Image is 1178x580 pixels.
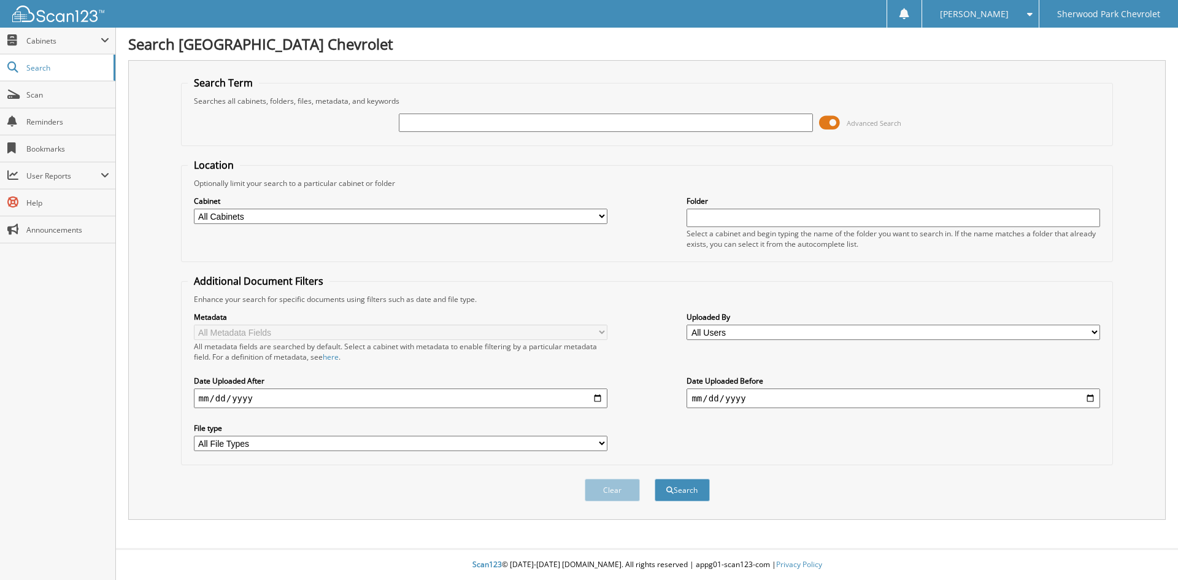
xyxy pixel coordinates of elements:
[655,479,710,501] button: Search
[687,376,1100,386] label: Date Uploaded Before
[323,352,339,362] a: here
[776,559,822,570] a: Privacy Policy
[188,158,240,172] legend: Location
[940,10,1009,18] span: [PERSON_NAME]
[472,559,502,570] span: Scan123
[585,479,640,501] button: Clear
[128,34,1166,54] h1: Search [GEOGRAPHIC_DATA] Chevrolet
[194,196,607,206] label: Cabinet
[687,389,1100,408] input: end
[188,294,1107,304] div: Enhance your search for specific documents using filters such as date and file type.
[194,341,607,362] div: All metadata fields are searched by default. Select a cabinet with metadata to enable filtering b...
[26,225,109,235] span: Announcements
[194,312,607,322] label: Metadata
[687,196,1100,206] label: Folder
[26,36,101,46] span: Cabinets
[116,550,1178,580] div: © [DATE]-[DATE] [DOMAIN_NAME]. All rights reserved | appg01-scan123-com |
[12,6,104,22] img: scan123-logo-white.svg
[687,312,1100,322] label: Uploaded By
[847,118,901,128] span: Advanced Search
[188,76,259,90] legend: Search Term
[26,117,109,127] span: Reminders
[194,389,607,408] input: start
[26,198,109,208] span: Help
[194,376,607,386] label: Date Uploaded After
[687,228,1100,249] div: Select a cabinet and begin typing the name of the folder you want to search in. If the name match...
[188,96,1107,106] div: Searches all cabinets, folders, files, metadata, and keywords
[26,90,109,100] span: Scan
[188,178,1107,188] div: Optionally limit your search to a particular cabinet or folder
[26,171,101,181] span: User Reports
[26,63,107,73] span: Search
[1057,10,1160,18] span: Sherwood Park Chevrolet
[194,423,607,433] label: File type
[26,144,109,154] span: Bookmarks
[188,274,329,288] legend: Additional Document Filters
